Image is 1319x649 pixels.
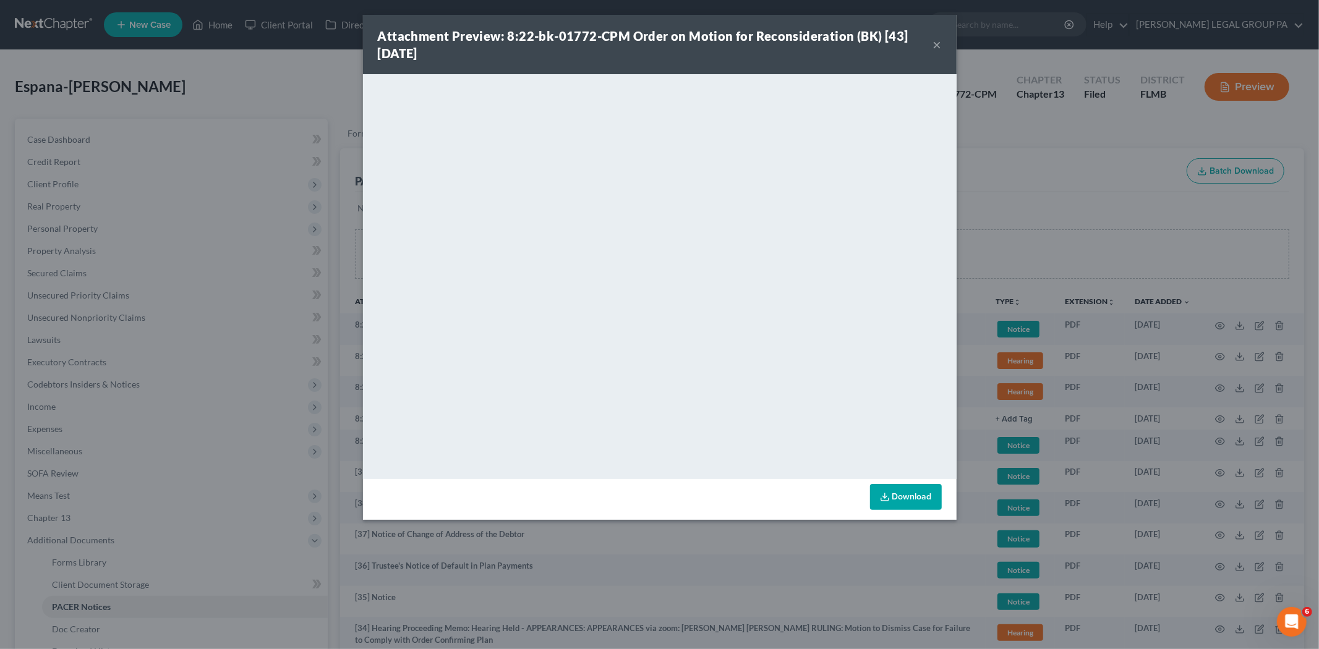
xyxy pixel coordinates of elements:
strong: Attachment Preview: 8:22-bk-01772-CPM Order on Motion for Reconsideration (BK) [43] [DATE] [378,28,908,61]
iframe: <object ng-attr-data='[URL][DOMAIN_NAME]' type='application/pdf' width='100%' height='650px'></ob... [363,74,957,476]
button: × [933,37,942,52]
a: Download [870,484,942,510]
iframe: Intercom live chat [1277,607,1307,637]
span: 6 [1302,607,1312,617]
